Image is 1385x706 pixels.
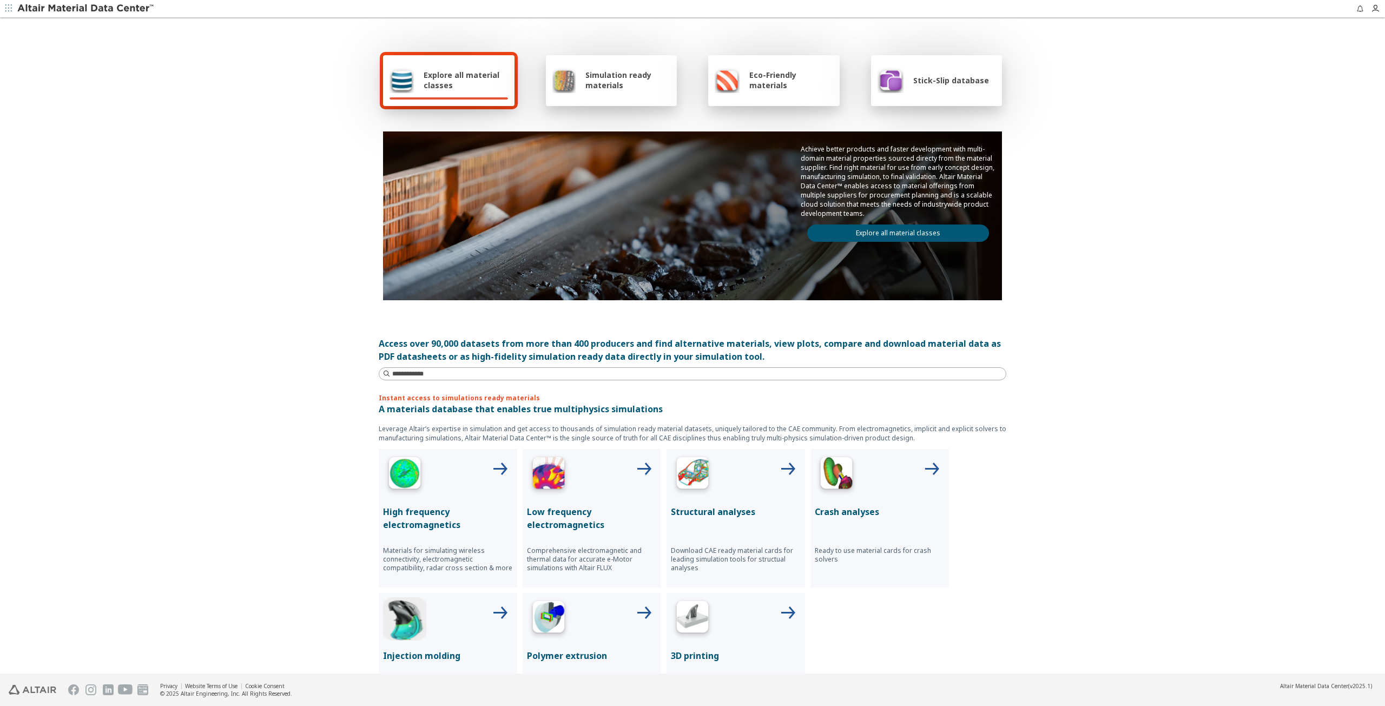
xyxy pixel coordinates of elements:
[527,505,657,531] p: Low frequency electromagnetics
[878,67,903,93] img: Stick-Slip database
[815,546,945,564] p: Ready to use material cards for crash solvers
[160,682,177,690] a: Privacy
[9,685,56,695] img: Altair Engineering
[807,225,989,242] a: Explore all material classes
[424,70,508,90] span: Explore all material classes
[383,505,513,531] p: High frequency electromagnetics
[17,3,155,14] img: Altair Material Data Center
[1280,682,1348,690] span: Altair Material Data Center
[390,67,414,93] img: Explore all material classes
[671,453,714,497] img: Structural Analyses Icon
[749,70,833,90] span: Eco-Friendly materials
[383,546,513,572] p: Materials for simulating wireless connectivity, electromagnetic compatibility, radar cross sectio...
[383,649,513,662] p: Injection molding
[379,403,1006,415] p: A materials database that enables true multiphysics simulations
[671,597,714,641] img: 3D Printing Icon
[527,453,570,497] img: Low Frequency Icon
[383,597,426,641] img: Injection Molding Icon
[379,337,1006,363] div: Access over 90,000 datasets from more than 400 producers and find alternative materials, view plo...
[523,449,661,588] button: Low Frequency IconLow frequency electromagneticsComprehensive electromagnetic and thermal data fo...
[552,67,576,93] img: Simulation ready materials
[527,546,657,572] p: Comprehensive electromagnetic and thermal data for accurate e-Motor simulations with Altair FLUX
[383,453,426,497] img: High Frequency Icon
[715,67,740,93] img: Eco-Friendly materials
[527,649,657,662] p: Polymer extrusion
[379,424,1006,443] p: Leverage Altair’s expertise in simulation and get access to thousands of simulation ready materia...
[810,449,949,588] button: Crash Analyses IconCrash analysesReady to use material cards for crash solvers
[913,75,989,85] span: Stick-Slip database
[815,505,945,518] p: Crash analyses
[160,690,292,697] div: © 2025 Altair Engineering, Inc. All Rights Reserved.
[1280,682,1372,690] div: (v2025.1)
[379,393,1006,403] p: Instant access to simulations ready materials
[671,505,801,518] p: Structural analyses
[671,546,801,572] p: Download CAE ready material cards for leading simulation tools for structual analyses
[671,649,801,662] p: 3D printing
[185,682,238,690] a: Website Terms of Use
[815,453,858,497] img: Crash Analyses Icon
[801,144,995,218] p: Achieve better products and faster development with multi-domain material properties sourced dire...
[667,449,805,588] button: Structural Analyses IconStructural analysesDownload CAE ready material cards for leading simulati...
[379,449,517,588] button: High Frequency IconHigh frequency electromagneticsMaterials for simulating wireless connectivity,...
[245,682,285,690] a: Cookie Consent
[585,70,670,90] span: Simulation ready materials
[527,597,570,641] img: Polymer Extrusion Icon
